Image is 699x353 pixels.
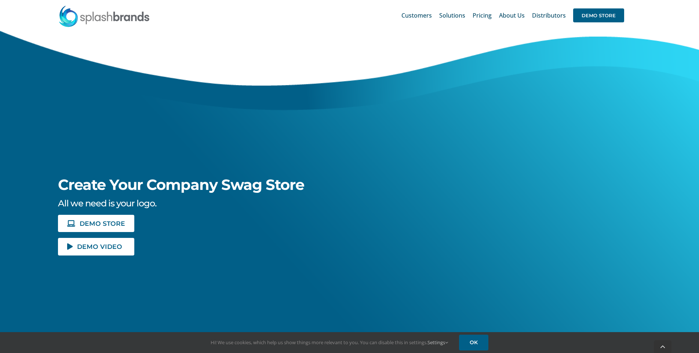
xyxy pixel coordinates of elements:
span: Pricing [473,12,492,18]
a: OK [459,335,488,350]
a: Settings [427,339,448,346]
a: Distributors [532,4,566,27]
a: DEMO STORE [58,215,134,232]
span: Distributors [532,12,566,18]
span: About Us [499,12,525,18]
span: Create Your Company Swag Store [58,176,304,194]
span: DEMO STORE [80,220,125,227]
span: Customers [401,12,432,18]
span: Hi! We use cookies, which help us show things more relevant to you. You can disable this in setti... [211,339,448,346]
span: DEMO STORE [573,8,624,22]
span: All we need is your logo. [58,198,156,209]
span: DEMO VIDEO [77,243,122,250]
nav: Main Menu [401,4,624,27]
a: Pricing [473,4,492,27]
a: Customers [401,4,432,27]
a: DEMO STORE [573,4,624,27]
span: Solutions [439,12,465,18]
img: SplashBrands.com Logo [58,5,150,27]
